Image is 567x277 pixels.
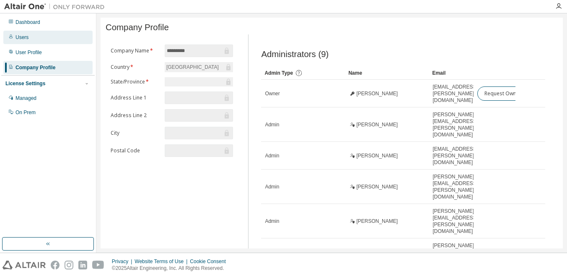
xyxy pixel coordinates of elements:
[165,62,233,72] div: [GEOGRAPHIC_DATA]
[65,261,73,269] img: instagram.svg
[432,111,477,138] span: [PERSON_NAME][EMAIL_ADDRESS][PERSON_NAME][DOMAIN_NAME]
[111,47,160,54] label: Company Name
[356,218,398,225] span: [PERSON_NAME]
[265,183,279,190] span: Admin
[16,95,36,102] div: Managed
[265,90,280,97] span: Owner
[265,121,279,128] span: Admin
[356,90,398,97] span: [PERSON_NAME]
[3,261,46,269] img: altair_logo.svg
[111,64,160,71] label: Country
[264,70,293,76] span: Admin Type
[106,23,169,32] span: Company Profile
[265,152,279,159] span: Admin
[16,34,28,41] div: Users
[135,258,190,265] div: Website Terms of Use
[356,152,398,159] span: [PERSON_NAME]
[477,86,548,101] button: Request Owner Change
[16,19,40,26] div: Dashboard
[111,94,160,101] label: Address Line 1
[432,173,477,200] span: [PERSON_NAME][EMAIL_ADDRESS][PERSON_NAME][DOMAIN_NAME]
[432,84,477,104] span: [EMAIL_ADDRESS][PERSON_NAME][DOMAIN_NAME]
[190,258,230,265] div: Cookie Consent
[432,208,477,235] span: [PERSON_NAME][EMAIL_ADDRESS][PERSON_NAME][DOMAIN_NAME]
[356,121,398,128] span: [PERSON_NAME]
[111,112,160,119] label: Address Line 2
[16,49,42,56] div: User Profile
[348,66,425,80] div: Name
[111,78,160,85] label: State/Province
[112,258,135,265] div: Privacy
[432,66,470,80] div: Email
[356,183,398,190] span: [PERSON_NAME]
[5,80,45,87] div: License Settings
[112,265,231,272] p: © 2025 Altair Engineering, Inc. All Rights Reserved.
[51,261,60,269] img: facebook.svg
[16,109,36,116] div: On Prem
[111,130,160,136] label: City
[261,50,329,59] span: Administrators (9)
[16,64,55,71] div: Company Profile
[78,261,87,269] img: linkedin.svg
[111,147,160,154] label: Postal Code
[432,146,477,166] span: [EMAIL_ADDRESS][PERSON_NAME][DOMAIN_NAME]
[432,242,477,262] span: [PERSON_NAME][EMAIL_ADDRESS][DOMAIN_NAME]
[92,261,104,269] img: youtube.svg
[4,3,109,11] img: Altair One
[165,63,220,72] div: [GEOGRAPHIC_DATA]
[265,218,279,225] span: Admin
